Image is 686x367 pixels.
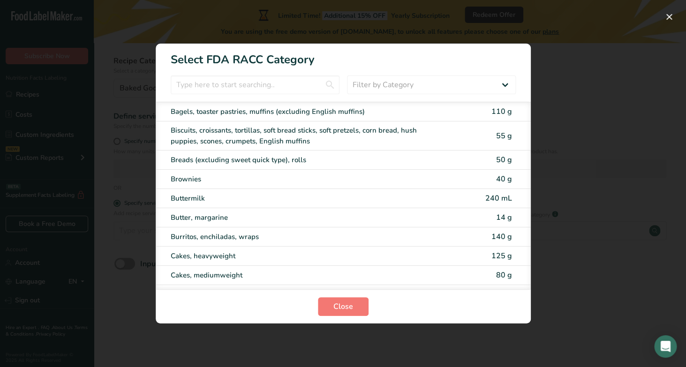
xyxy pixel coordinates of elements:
span: 40 g [496,174,512,184]
span: 240 mL [485,193,512,203]
span: 80 g [496,270,512,280]
div: Butter, margarine [171,212,437,223]
span: 110 g [491,106,512,117]
div: Cakes, heavyweight [171,251,437,262]
button: Close [318,297,369,316]
input: Type here to start searching.. [171,75,339,94]
span: Close [333,301,353,312]
span: 125 g [491,251,512,261]
div: Biscuits, croissants, tortillas, soft bread sticks, soft pretzels, corn bread, hush puppies, scon... [171,125,437,146]
h1: Select FDA RACC Category [156,44,531,68]
span: 140 g [491,232,512,242]
div: Breads (excluding sweet quick type), rolls [171,155,437,165]
span: 14 g [496,212,512,223]
div: Cakes, lightweight (angel food, chiffon, or sponge cake without icing or filling) [171,289,437,300]
div: Burritos, enchiladas, wraps [171,232,437,242]
div: Cakes, mediumweight [171,270,437,281]
div: Buttermilk [171,193,437,204]
div: Bagels, toaster pastries, muffins (excluding English muffins) [171,106,437,117]
div: Open Intercom Messenger [654,335,677,358]
span: 55 g [496,131,512,141]
div: Brownies [171,174,437,185]
span: 50 g [496,155,512,165]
